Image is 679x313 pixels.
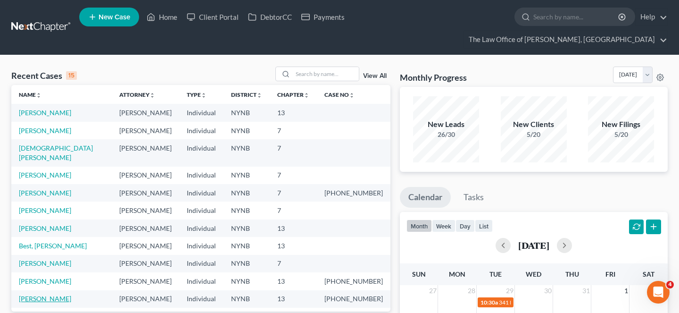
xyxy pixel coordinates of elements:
a: [PERSON_NAME] [19,109,71,117]
td: 13 [270,237,317,254]
td: [PERSON_NAME] [112,122,179,139]
div: New Filings [588,119,654,130]
td: [PERSON_NAME] [112,202,179,219]
td: NYNB [224,290,270,308]
td: 7 [270,139,317,166]
span: Sat [643,270,654,278]
h3: Monthly Progress [400,72,467,83]
input: Search by name... [293,67,359,81]
i: unfold_more [257,93,262,98]
td: [PERSON_NAME] [112,104,179,121]
td: NYNB [224,122,270,139]
td: NYNB [224,272,270,290]
td: 7 [270,184,317,202]
td: 13 [270,220,317,237]
td: 7 [270,202,317,219]
a: [PERSON_NAME] [19,295,71,303]
span: Thu [565,270,579,278]
td: NYNB [224,255,270,272]
iframe: Intercom live chat [647,281,670,304]
a: Tasks [455,187,492,208]
td: Individual [179,220,224,237]
td: [PERSON_NAME] [112,255,179,272]
a: Chapterunfold_more [277,91,309,98]
span: Tue [489,270,502,278]
div: Recent Cases [11,70,77,81]
td: [PERSON_NAME] [112,237,179,254]
button: week [432,220,455,232]
td: 7 [270,122,317,139]
td: NYNB [224,220,270,237]
td: Individual [179,122,224,139]
td: Individual [179,290,224,308]
td: [PERSON_NAME] [112,139,179,166]
span: Fri [605,270,615,278]
td: Individual [179,237,224,254]
a: Calendar [400,187,451,208]
a: Client Portal [182,8,243,25]
td: [PERSON_NAME] [112,272,179,290]
a: Attorneyunfold_more [119,91,155,98]
td: Individual [179,184,224,202]
td: NYNB [224,104,270,121]
button: day [455,220,475,232]
td: Individual [179,272,224,290]
button: month [406,220,432,232]
td: 13 [270,104,317,121]
a: [PERSON_NAME] [19,277,71,285]
span: New Case [99,14,130,21]
i: unfold_more [349,93,355,98]
a: Case Nounfold_more [324,91,355,98]
span: 31 [581,285,591,296]
a: Help [636,8,667,25]
td: [PERSON_NAME] [112,220,179,237]
a: Districtunfold_more [231,91,262,98]
span: 341 Hearing for [PERSON_NAME] [499,299,583,306]
td: [PHONE_NUMBER] [317,272,390,290]
div: 26/30 [413,130,479,139]
h2: [DATE] [518,240,549,250]
td: 13 [270,272,317,290]
span: 10:30a [480,299,498,306]
td: Individual [179,104,224,121]
a: Best, [PERSON_NAME] [19,242,87,250]
i: unfold_more [36,93,41,98]
span: 30 [543,285,553,296]
a: Typeunfold_more [187,91,207,98]
a: View All [363,73,387,79]
td: NYNB [224,237,270,254]
a: The Law Office of [PERSON_NAME], [GEOGRAPHIC_DATA] [464,31,667,48]
a: [PERSON_NAME] [19,189,71,197]
td: [PHONE_NUMBER] [317,184,390,202]
span: 28 [467,285,476,296]
a: [PERSON_NAME] [19,127,71,135]
td: 7 [270,167,317,184]
td: NYNB [224,167,270,184]
td: Individual [179,202,224,219]
td: NYNB [224,202,270,219]
span: 29 [505,285,514,296]
td: Individual [179,167,224,184]
td: [PHONE_NUMBER] [317,290,390,308]
a: [PERSON_NAME] [19,206,71,214]
a: [PERSON_NAME] [19,171,71,179]
span: 4 [666,281,674,288]
div: 5/20 [501,130,567,139]
td: NYNB [224,139,270,166]
i: unfold_more [149,93,155,98]
td: Individual [179,255,224,272]
span: 27 [428,285,438,296]
a: Nameunfold_more [19,91,41,98]
span: 1 [623,285,629,296]
span: Sun [412,270,426,278]
a: [DEMOGRAPHIC_DATA][PERSON_NAME] [19,144,93,161]
td: 7 [270,255,317,272]
div: 5/20 [588,130,654,139]
input: Search by name... [533,8,620,25]
td: [PERSON_NAME] [112,184,179,202]
span: Wed [526,270,541,278]
td: Individual [179,139,224,166]
button: list [475,220,493,232]
td: [PERSON_NAME] [112,290,179,308]
a: Home [142,8,182,25]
